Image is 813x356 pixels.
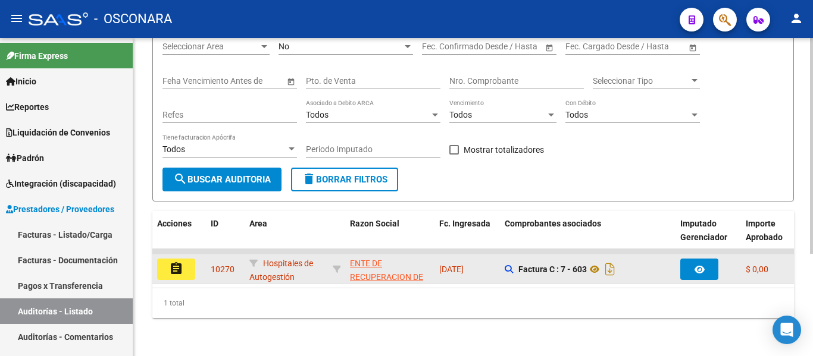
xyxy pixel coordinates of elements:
span: Razon Social [350,219,399,228]
mat-icon: menu [10,11,24,26]
button: Open calendar [543,41,555,53]
mat-icon: assignment [169,262,183,276]
span: Hospitales de Autogestión [249,259,313,282]
span: Inicio [6,75,36,88]
datatable-header-cell: Acciones [152,211,206,263]
datatable-header-cell: Comprobantes asociados [500,211,676,263]
input: Fecha inicio [422,42,465,52]
input: Fecha fin [619,42,677,52]
mat-icon: person [789,11,803,26]
input: Fecha fin [476,42,534,52]
span: Integración (discapacidad) [6,177,116,190]
span: Comprobantes asociados [505,219,601,228]
span: Reportes [6,100,49,114]
button: Buscar Auditoria [162,168,282,191]
span: Buscar Auditoria [173,174,271,185]
i: Descargar documento [602,260,618,279]
div: 1 total [152,288,794,318]
span: Imputado Gerenciador [680,219,727,242]
span: [DATE] [439,264,464,274]
span: Acciones [157,219,192,228]
span: Todos [162,144,185,154]
strong: Factura C : 7 - 603 [518,264,587,274]
span: Todos [565,110,588,119]
span: Fc. Ingresada [439,219,490,228]
span: Importe Aprobado [746,219,783,242]
datatable-header-cell: Imputado Gerenciador [676,211,741,263]
span: ID [211,219,218,228]
span: Borrar Filtros [302,174,387,185]
mat-icon: delete [302,172,316,186]
span: Padrón [6,152,44,165]
span: 10270 [211,264,234,274]
span: - OSCONARA [94,6,172,32]
span: Todos [306,110,329,119]
span: Firma Express [6,49,68,62]
span: Mostrar totalizadores [464,143,544,157]
button: Open calendar [284,75,297,87]
span: $ 0,00 [746,264,768,274]
span: ENTE DE RECUPERACION DE FONDOS PARA EL FORTALECIMIENTO DEL SISTEMA DE SALUD DE MENDOZA (REFORSAL)... [350,259,429,349]
datatable-header-cell: ID [206,211,245,263]
span: Area [249,219,267,228]
span: Seleccionar Tipo [593,76,689,86]
button: Open calendar [686,41,699,53]
input: Fecha inicio [565,42,609,52]
span: Prestadores / Proveedores [6,203,114,216]
span: Todos [449,110,472,119]
datatable-header-cell: Importe Aprobado [741,211,806,263]
span: Seleccionar Area [162,42,259,52]
mat-icon: search [173,172,187,186]
span: Liquidación de Convenios [6,126,110,139]
datatable-header-cell: Fc. Ingresada [434,211,500,263]
div: Open Intercom Messenger [773,316,801,344]
datatable-header-cell: Razon Social [345,211,434,263]
div: - 30718615700 [350,257,430,282]
span: No [279,42,289,51]
button: Borrar Filtros [291,168,398,191]
datatable-header-cell: Area [245,211,328,263]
